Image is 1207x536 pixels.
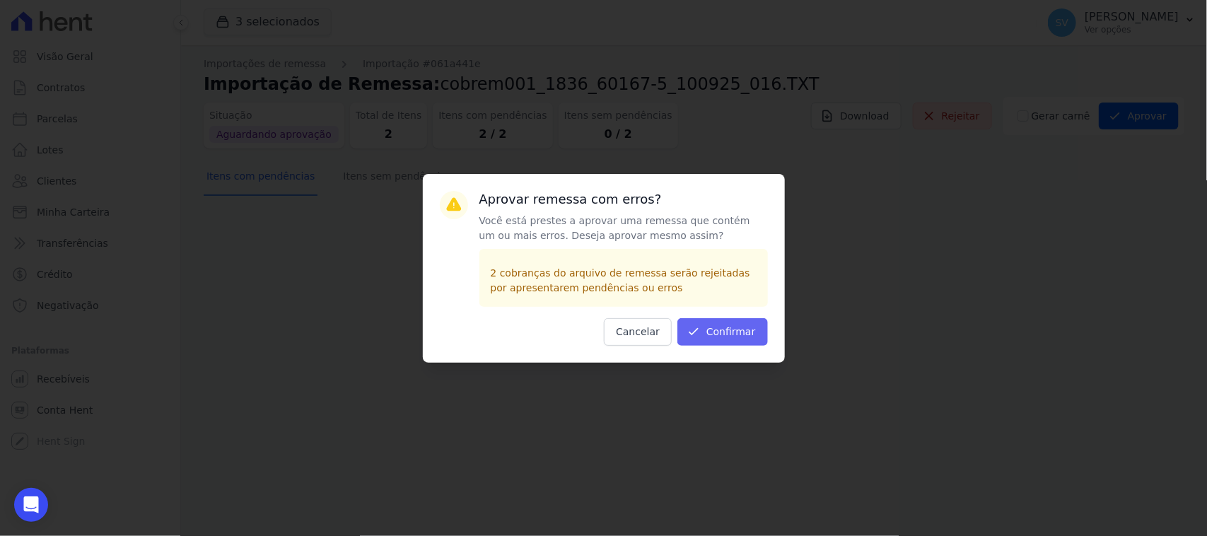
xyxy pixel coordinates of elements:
[14,488,48,522] div: Open Intercom Messenger
[604,318,672,346] button: Cancelar
[677,318,768,346] button: Confirmar
[479,214,768,243] p: Você está prestes a aprovar uma remessa que contém um ou mais erros. Deseja aprovar mesmo assim?
[479,191,768,208] h3: Aprovar remessa com erros?
[491,266,757,296] p: 2 cobranças do arquivo de remessa serão rejeitadas por apresentarem pendências ou erros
